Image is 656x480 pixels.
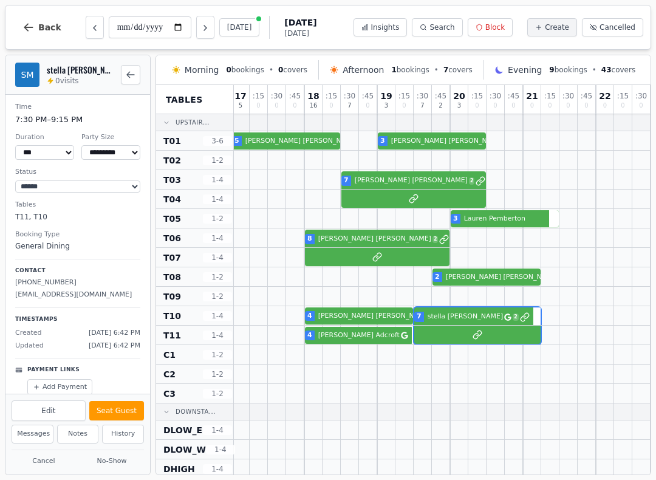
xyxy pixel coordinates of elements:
button: Search [412,18,462,36]
span: : 15 [398,92,410,100]
span: : 15 [617,92,629,100]
span: C2 [163,368,176,380]
span: T01 [163,135,181,147]
span: 1 - 4 [203,331,232,340]
span: [PERSON_NAME] [PERSON_NAME] [389,136,504,146]
span: : 45 [362,92,374,100]
span: : 30 [417,92,428,100]
span: : 30 [490,92,501,100]
span: 5 [234,136,239,146]
p: Contact [15,267,140,275]
span: 1 - 4 [203,311,232,321]
span: [DATE] 6:42 PM [89,341,140,351]
span: 3 [457,103,461,109]
button: Seat Guest [89,401,144,420]
span: • [592,65,596,75]
button: Create [527,18,577,36]
span: • [269,65,273,75]
p: [EMAIL_ADDRESS][DOMAIN_NAME] [15,290,140,300]
span: 1 - 2 [203,292,232,301]
span: T03 [163,174,181,186]
span: [PERSON_NAME] [PERSON_NAME] [243,136,358,146]
span: 21 [526,92,538,100]
span: 2 [435,272,440,283]
span: 1 - 4 [203,175,232,185]
span: 0 [493,103,497,109]
span: [PERSON_NAME] Adcroft [316,331,400,341]
span: 7 [443,66,448,74]
span: 1 - 4 [203,425,232,435]
span: : 15 [471,92,483,100]
span: 1 - 2 [203,350,232,360]
span: 22 [599,92,610,100]
span: Block [485,22,505,32]
button: History [102,425,144,444]
span: Updated [15,341,44,351]
span: T04 [163,193,181,205]
span: 3 - 6 [203,136,232,146]
span: C1 [163,349,176,361]
span: [PERSON_NAME] [PERSON_NAME] [443,272,559,283]
span: C3 [163,388,176,400]
span: T08 [163,271,181,283]
span: Upstair... [176,118,210,127]
span: : 45 [508,92,519,100]
dd: General Dining [15,241,140,252]
span: Evening [508,64,542,76]
svg: Google booking [504,314,511,321]
span: 0 [584,103,588,109]
span: 3 [380,136,385,146]
span: Search [429,22,454,32]
button: Block [468,18,513,36]
span: : 45 [581,92,592,100]
span: : 45 [289,92,301,100]
span: 7 [417,312,422,322]
span: covers [278,65,307,75]
span: 0 [511,103,515,109]
p: Timestamps [15,315,140,324]
span: 17 [234,92,246,100]
span: 0 visits [55,76,79,86]
span: Created [15,328,42,338]
dd: T11, T10 [15,211,140,222]
span: T06 [163,232,181,244]
button: No-Show [80,454,144,469]
span: 0 [530,103,534,109]
span: Back [38,23,61,32]
span: 0 [278,66,283,74]
span: 5 [239,103,242,109]
dt: Duration [15,132,74,143]
span: 0 [475,103,479,109]
span: bookings [549,65,587,75]
span: 8 [307,234,312,244]
span: Cancelled [600,22,635,32]
span: Lauren Pemberton [462,214,545,224]
span: : 15 [253,92,264,100]
button: Add Payment [27,379,92,396]
span: covers [601,65,635,75]
span: 16 [310,103,318,109]
span: 3 [453,214,458,224]
dt: Status [15,167,140,177]
span: 2 [469,177,475,185]
span: T05 [163,213,181,225]
button: Back [13,13,71,42]
span: 0 [329,103,333,109]
dt: Time [15,102,140,112]
span: 18 [307,92,319,100]
span: [DATE] [284,16,316,29]
span: covers [443,65,473,75]
span: 1 - 4 [203,233,232,243]
button: [DATE] [219,18,260,36]
span: 0 [566,103,570,109]
span: stella [PERSON_NAME] [425,312,504,322]
button: Notes [57,425,99,444]
span: 4 [307,311,312,321]
span: 0 [548,103,552,109]
span: [PERSON_NAME] [PERSON_NAME] [316,234,431,244]
span: bookings [391,65,429,75]
span: Tables [166,94,203,106]
span: 1 - 4 [203,464,232,474]
span: bookings [226,65,264,75]
div: SM [15,63,39,87]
